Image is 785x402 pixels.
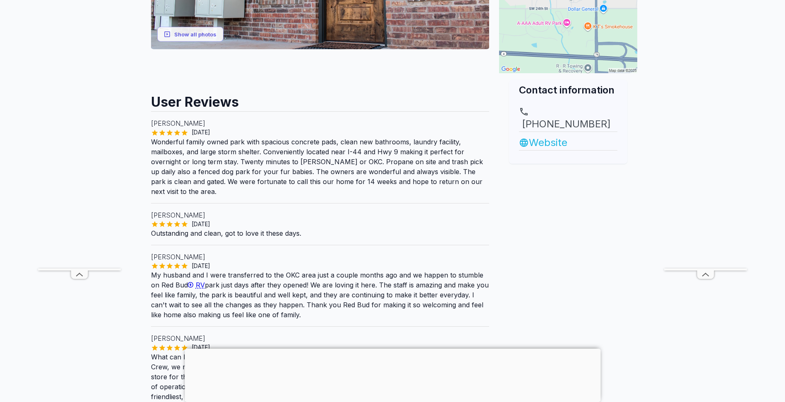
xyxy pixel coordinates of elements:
p: [PERSON_NAME] [151,333,490,343]
iframe: Advertisement [185,349,600,400]
p: [PERSON_NAME] [151,252,490,262]
span: [DATE] [188,343,214,352]
span: [DATE] [188,128,214,136]
p: My husband and I were transferred to the OKC area just a couple months ago and we happen to stumb... [151,270,490,320]
p: Wonderful family owned park with spacious concrete pads, clean new bathrooms, laundry facility, m... [151,137,490,196]
p: [PERSON_NAME] [151,118,490,128]
iframe: Advertisement [499,164,637,267]
iframe: Advertisement [664,20,747,268]
span: [DATE] [188,262,214,270]
a: [PHONE_NUMBER] [519,107,617,132]
span: RV [196,281,205,289]
p: [PERSON_NAME] [151,210,490,220]
h2: User Reviews [151,86,490,111]
iframe: Advertisement [38,20,121,268]
span: [DATE] [188,220,214,228]
iframe: Advertisement [151,49,490,86]
a: RV [188,281,205,289]
p: Outstanding and clean, got to love it these days. [151,228,490,238]
a: Website [519,135,617,150]
button: Show all photos [157,26,223,42]
h2: Contact information [519,83,617,97]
